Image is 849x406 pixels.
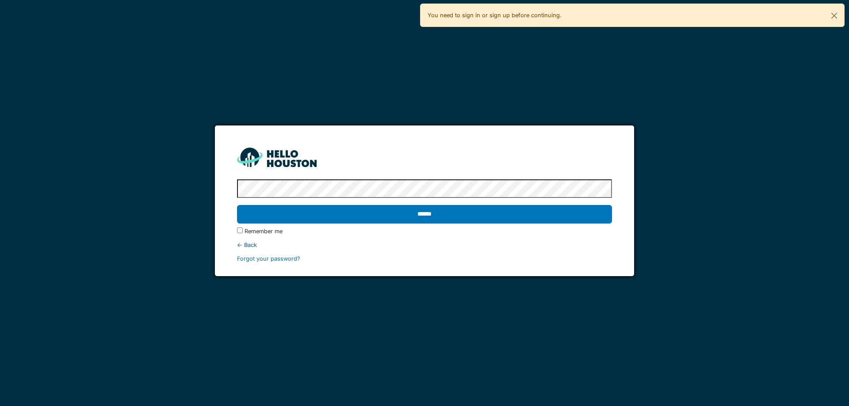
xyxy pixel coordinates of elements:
div: ← Back [237,241,612,249]
div: You need to sign in or sign up before continuing. [420,4,845,27]
label: Remember me [245,227,283,235]
button: Close [824,4,844,27]
img: HH_line-BYnF2_Hg.png [237,148,317,167]
a: Forgot your password? [237,255,300,262]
